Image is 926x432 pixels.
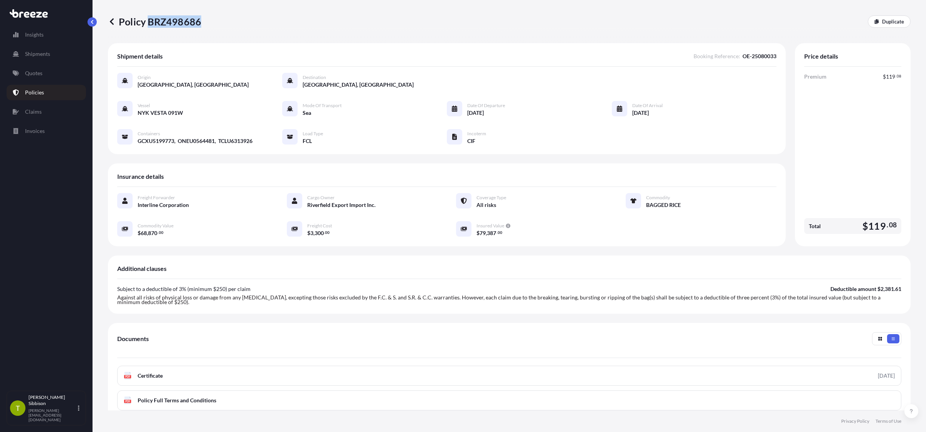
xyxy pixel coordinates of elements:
[303,103,342,109] span: Mode of Transport
[138,372,163,380] span: Certificate
[467,109,484,117] span: [DATE]
[315,230,324,236] span: 300
[868,15,911,28] a: Duplicate
[117,295,901,304] p: Against all risks of physical loss or damage from any [MEDICAL_DATA], excepting those risks exclu...
[632,103,663,109] span: Date of Arrival
[476,230,480,236] span: $
[138,74,151,81] span: Origin
[307,230,310,236] span: $
[138,109,183,117] span: NYK VESTA 091W
[7,123,86,139] a: Invoices
[307,223,332,229] span: Freight Cost
[25,127,45,135] p: Invoices
[7,85,86,100] a: Policies
[480,230,486,236] span: 79
[29,408,76,422] p: [PERSON_NAME][EMAIL_ADDRESS][DOMAIN_NAME]
[29,394,76,407] p: [PERSON_NAME] Sibbison
[862,221,868,231] span: $
[476,195,506,201] span: Coverage Type
[138,195,175,201] span: Freight Forwarder
[303,137,312,145] span: FCL
[117,366,901,386] a: PDFCertificate[DATE]
[141,230,147,236] span: 68
[646,195,670,201] span: Commodity
[138,201,189,209] span: Interline Corporation
[830,285,901,293] p: Deductible amount $2,381.61
[742,52,776,60] span: OE-25080033
[809,222,821,230] span: Total
[138,137,253,145] span: GCXU5199773, ONEU0564481, TCLU6313926
[117,335,149,343] span: Documents
[804,52,838,60] span: Price details
[117,52,163,60] span: Shipment details
[868,221,886,231] span: 119
[646,201,681,209] span: BAGGED RICE
[841,418,869,424] a: Privacy Policy
[313,230,315,236] span: ,
[138,230,141,236] span: $
[159,231,163,234] span: 00
[138,397,216,404] span: Policy Full Terms and Conditions
[303,131,323,137] span: Load Type
[117,173,164,180] span: Insurance details
[138,223,173,229] span: Commodity Value
[117,390,901,410] a: PDFPolicy Full Terms and Conditions
[25,89,44,96] p: Policies
[307,201,375,209] span: Riverfield Export Import Inc.
[25,108,42,116] p: Claims
[887,223,888,227] span: .
[25,69,42,77] p: Quotes
[125,375,130,378] text: PDF
[467,137,475,145] span: CIF
[889,223,897,227] span: 08
[25,31,44,39] p: Insights
[467,103,505,109] span: Date of Departure
[476,201,496,209] span: All risks
[875,418,901,424] a: Terms of Use
[886,74,895,79] span: 119
[486,230,487,236] span: ,
[7,104,86,119] a: Claims
[896,75,896,77] span: .
[883,74,886,79] span: $
[476,223,504,229] span: Insured Value
[148,230,157,236] span: 870
[138,131,160,137] span: Containers
[632,109,649,117] span: [DATE]
[7,27,86,42] a: Insights
[307,195,335,201] span: Cargo Owner
[303,81,414,89] span: [GEOGRAPHIC_DATA], [GEOGRAPHIC_DATA]
[303,109,311,117] span: Sea
[878,372,895,380] div: [DATE]
[7,46,86,62] a: Shipments
[303,74,326,81] span: Destination
[125,400,130,403] text: PDF
[804,73,827,81] span: Premium
[897,75,901,77] span: 08
[882,18,904,25] p: Duplicate
[147,230,148,236] span: ,
[7,66,86,81] a: Quotes
[138,81,249,89] span: [GEOGRAPHIC_DATA], [GEOGRAPHIC_DATA]
[108,15,201,28] p: Policy BRZ498686
[467,131,486,137] span: Incoterm
[325,231,330,234] span: 00
[117,265,167,272] span: Additional clauses
[138,103,150,109] span: Vessel
[25,50,50,58] p: Shipments
[498,231,502,234] span: 00
[117,285,251,293] p: Subject to a deductible of 3% (minimum $250) per claim
[310,230,313,236] span: 3
[694,52,740,60] span: Booking Reference :
[16,404,20,412] span: T
[324,231,325,234] span: .
[487,230,496,236] span: 387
